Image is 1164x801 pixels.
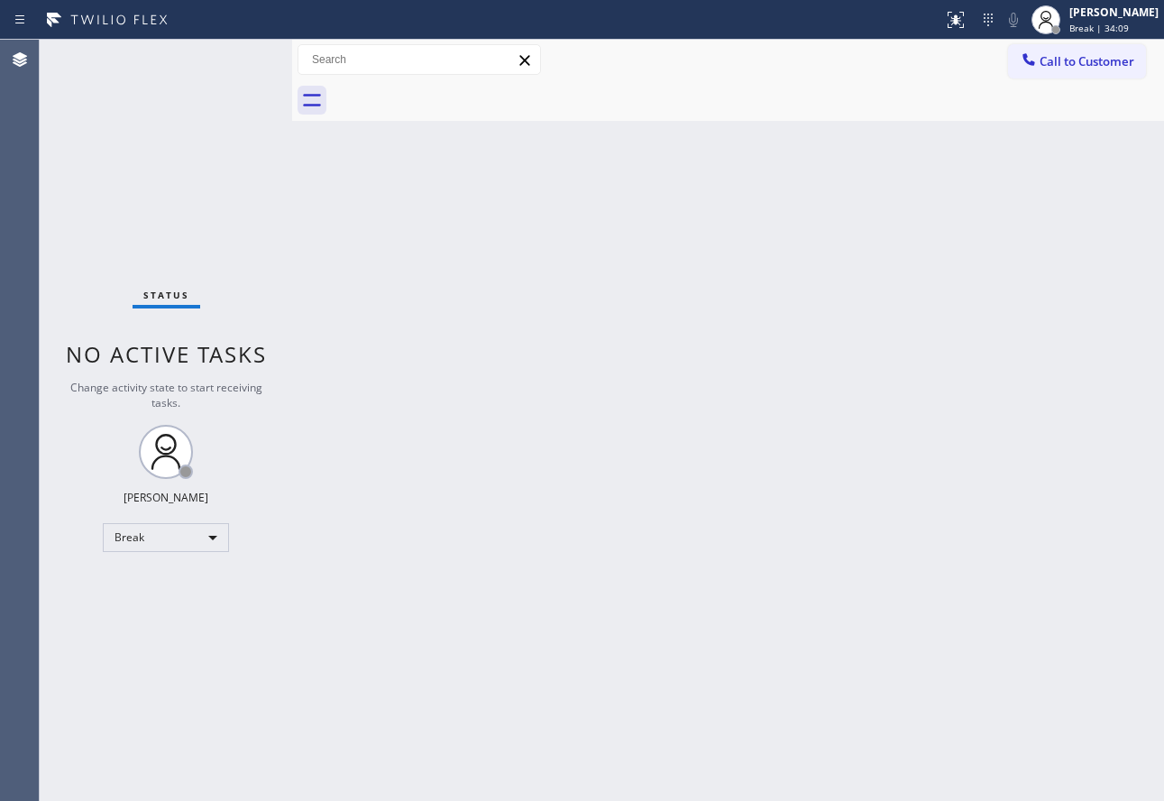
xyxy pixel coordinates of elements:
[1008,44,1146,78] button: Call to Customer
[298,45,540,74] input: Search
[1001,7,1026,32] button: Mute
[1069,5,1159,20] div: [PERSON_NAME]
[66,339,267,369] span: No active tasks
[1069,22,1129,34] span: Break | 34:09
[124,490,208,505] div: [PERSON_NAME]
[143,289,189,301] span: Status
[103,523,229,552] div: Break
[70,380,262,410] span: Change activity state to start receiving tasks.
[1040,53,1134,69] span: Call to Customer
